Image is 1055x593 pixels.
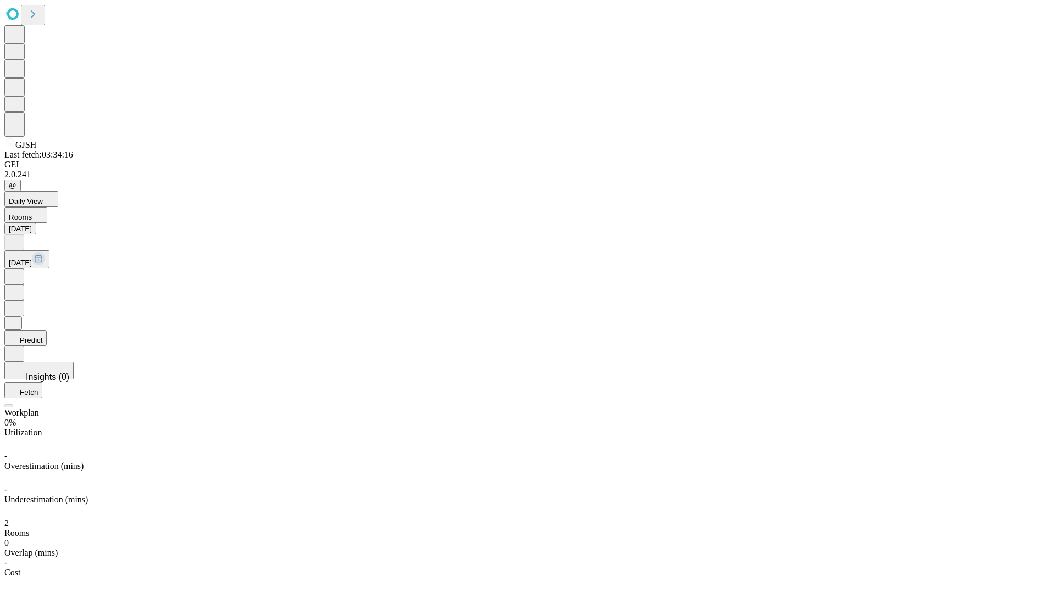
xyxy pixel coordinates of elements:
[4,485,7,494] span: -
[9,197,43,205] span: Daily View
[4,382,42,398] button: Fetch
[4,180,21,191] button: @
[4,330,47,346] button: Predict
[4,528,29,538] span: Rooms
[4,568,20,577] span: Cost
[4,150,73,159] span: Last fetch: 03:34:16
[4,207,47,223] button: Rooms
[4,538,9,547] span: 0
[4,418,16,427] span: 0%
[4,362,74,379] button: Insights (0)
[15,140,36,149] span: GJSH
[9,181,16,189] span: @
[4,250,49,268] button: [DATE]
[26,372,69,382] span: Insights (0)
[4,428,42,437] span: Utilization
[4,170,1051,180] div: 2.0.241
[4,408,39,417] span: Workplan
[4,223,36,234] button: [DATE]
[9,259,32,267] span: [DATE]
[9,213,32,221] span: Rooms
[4,518,9,528] span: 2
[4,191,58,207] button: Daily View
[4,461,84,471] span: Overestimation (mins)
[4,495,88,504] span: Underestimation (mins)
[4,451,7,461] span: -
[4,548,58,557] span: Overlap (mins)
[4,160,1051,170] div: GEI
[4,558,7,567] span: -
